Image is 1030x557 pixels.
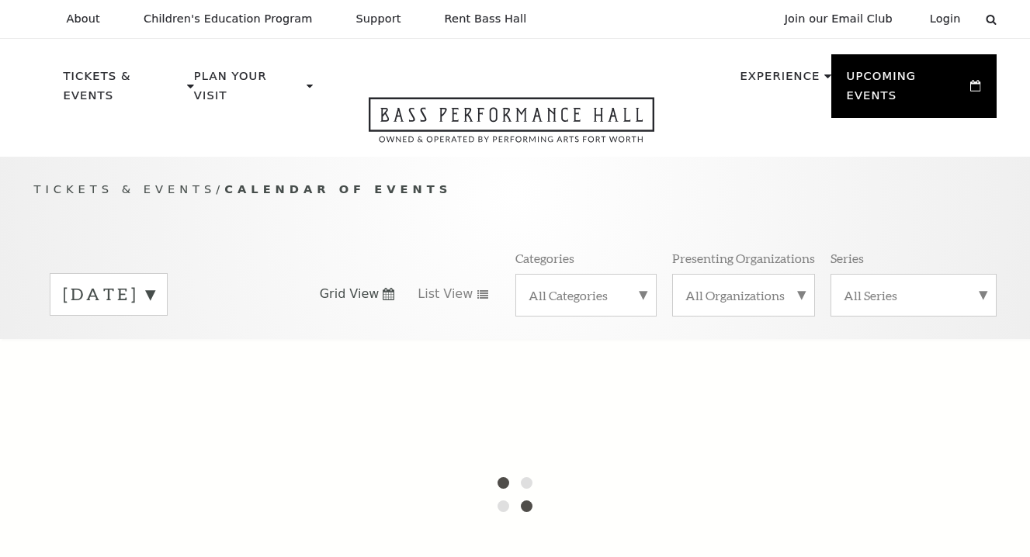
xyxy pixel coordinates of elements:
p: Support [356,12,401,26]
span: Calendar of Events [224,182,452,195]
p: Categories [515,250,574,266]
p: Children's Education Program [144,12,313,26]
p: Presenting Organizations [672,250,815,266]
label: All Series [844,287,983,303]
p: Series [831,250,864,266]
span: List View [418,285,473,303]
p: Experience [740,67,820,95]
span: Tickets & Events [34,182,217,195]
label: All Organizations [685,287,802,303]
span: Grid View [320,285,380,303]
p: Plan Your Visit [194,67,303,114]
p: Upcoming Events [847,67,967,114]
p: About [67,12,100,26]
label: [DATE] [63,282,154,306]
p: Tickets & Events [64,67,184,114]
label: All Categories [529,287,643,303]
p: / [34,180,997,199]
p: Rent Bass Hall [445,12,527,26]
